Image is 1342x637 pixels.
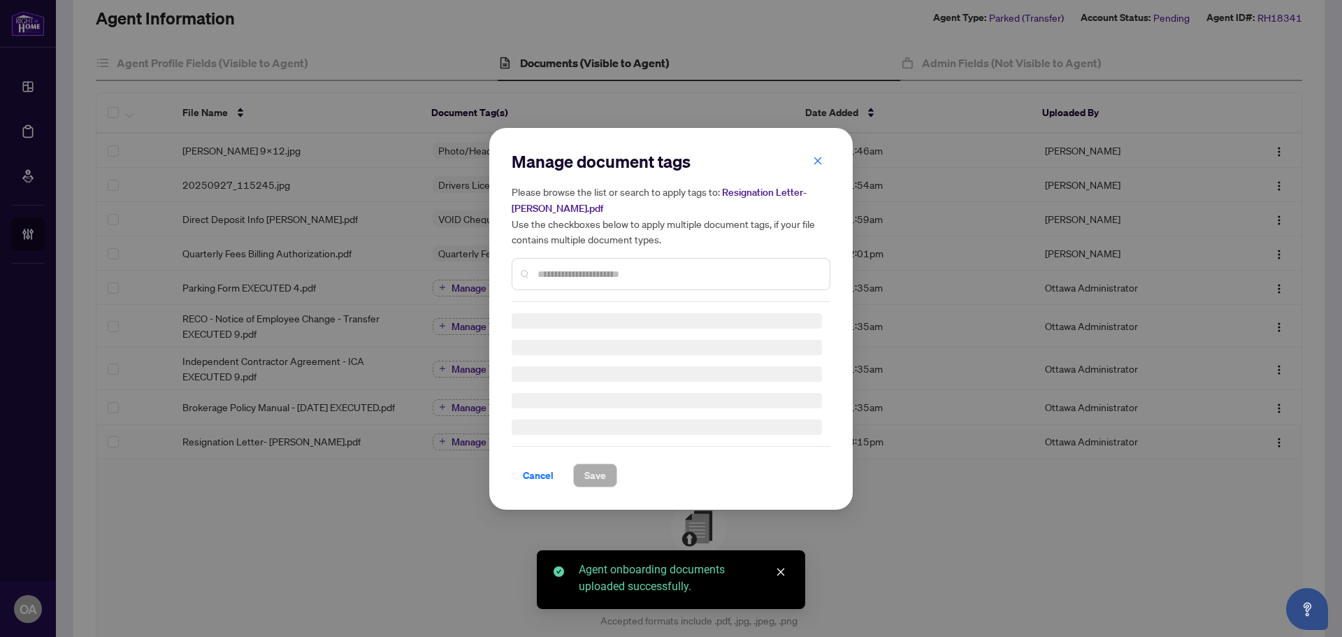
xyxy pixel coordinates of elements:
[773,564,788,580] a: Close
[573,464,617,487] button: Save
[523,464,554,487] span: Cancel
[512,186,807,215] span: Resignation Letter- [PERSON_NAME].pdf
[554,566,564,577] span: check-circle
[512,184,830,247] h5: Please browse the list or search to apply tags to: Use the checkboxes below to apply multiple doc...
[1286,588,1328,630] button: Open asap
[579,561,788,595] div: Agent onboarding documents uploaded successfully.
[512,464,565,487] button: Cancel
[512,150,830,173] h2: Manage document tags
[813,155,823,165] span: close
[776,567,786,577] span: close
